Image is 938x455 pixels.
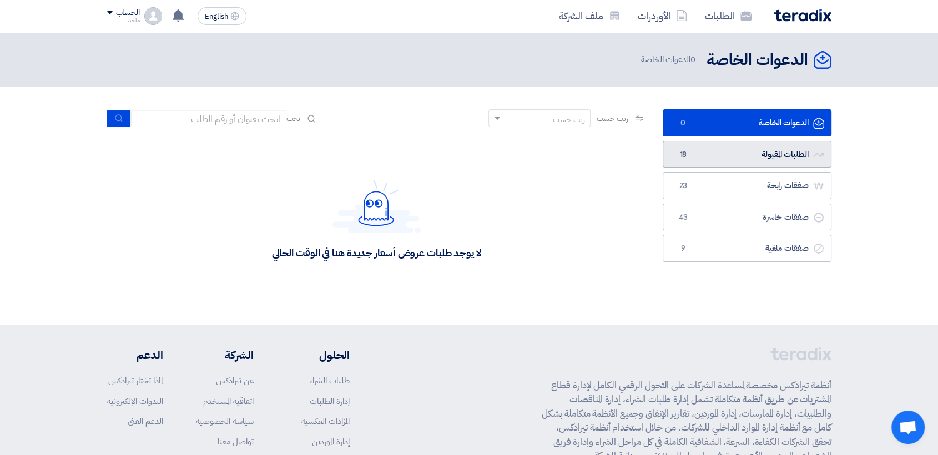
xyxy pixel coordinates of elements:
a: صفقات خاسرة43 [663,204,831,231]
a: الدعوات الخاصة0 [663,109,831,136]
span: بحث [286,113,301,124]
input: ابحث بعنوان أو رقم الطلب [131,110,286,127]
a: سياسة الخصوصية [196,415,254,427]
a: الطلبات [696,3,760,29]
li: الشركة [196,347,254,363]
img: Hello [332,179,421,233]
span: English [205,13,228,21]
a: طلبات الشراء [309,375,350,387]
div: الحساب [116,8,140,18]
div: رتب حسب [552,114,584,125]
a: عن تيرادكس [216,375,254,387]
span: 0 [690,53,695,65]
span: الدعوات الخاصة [641,53,698,66]
span: رتب حسب [596,113,628,124]
span: 9 [677,243,690,254]
div: ماجد [107,17,140,23]
li: الدعم [107,347,163,363]
a: الطلبات المقبولة18 [663,141,831,168]
a: إدارة الطلبات [310,395,350,407]
a: الندوات الإلكترونية [107,395,163,407]
a: صفقات ملغية9 [663,235,831,262]
a: الدعم الفني [128,415,163,427]
div: لا يوجد طلبات عروض أسعار جديدة هنا في الوقت الحالي [271,246,481,259]
a: Open chat [891,411,925,444]
a: صفقات رابحة23 [663,172,831,199]
img: profile_test.png [144,7,162,25]
h2: الدعوات الخاصة [707,49,808,71]
img: Teradix logo [774,9,831,22]
span: 18 [677,149,690,160]
span: 0 [677,118,690,129]
button: English [198,7,246,25]
span: 23 [677,180,690,191]
li: الحلول [287,347,350,363]
a: الأوردرات [629,3,696,29]
a: اتفاقية المستخدم [203,395,254,407]
span: 43 [677,212,690,223]
a: ملف الشركة [550,3,629,29]
a: إدارة الموردين [312,436,350,448]
a: المزادات العكسية [301,415,350,427]
a: لماذا تختار تيرادكس [108,375,163,387]
a: تواصل معنا [218,436,254,448]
